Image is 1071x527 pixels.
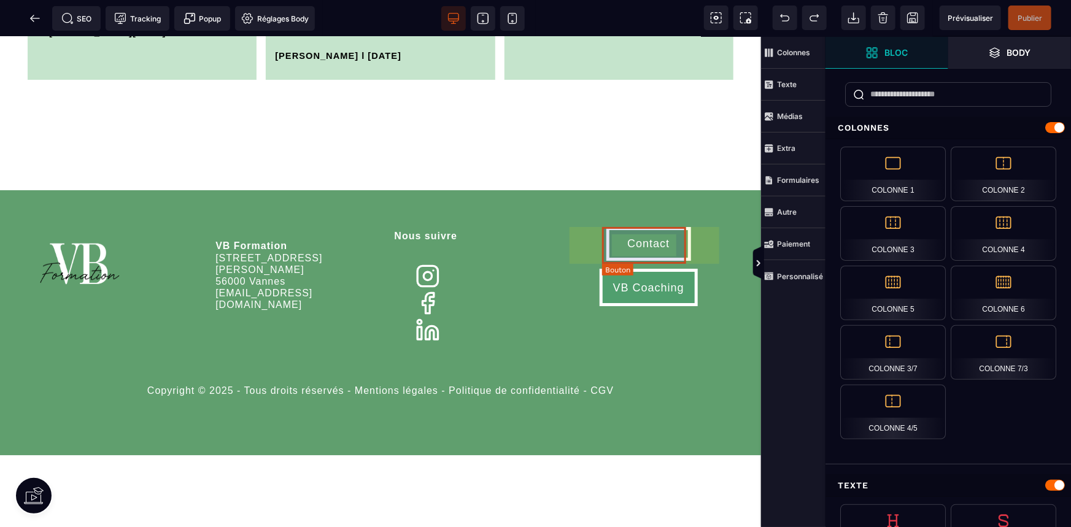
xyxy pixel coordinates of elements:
strong: Personnalisé [777,272,823,281]
span: Rétablir [802,6,827,30]
span: Créer une alerte modale [174,6,230,31]
strong: Bloc [884,48,908,57]
span: Copyright © 2025 - Tous droits réservés - Mentions légales - Politique de confidentialité - CGV [147,348,614,359]
span: Paiement [761,228,825,260]
div: Colonne 4 [951,206,1056,261]
strong: Colonnes [777,48,810,57]
div: Colonne 3/7 [840,325,946,380]
div: Colonne 1 [840,147,946,201]
span: Favicon [235,6,315,31]
span: Nettoyage [871,6,895,30]
span: [STREET_ADDRESS][PERSON_NAME] [215,216,322,238]
span: [EMAIL_ADDRESS][DOMAIN_NAME] [215,251,312,273]
div: Colonne 6 [951,266,1056,320]
div: Colonnes [825,117,1071,139]
span: Ouvrir les calques [948,37,1071,69]
span: Importer [841,6,866,30]
span: Capture d'écran [733,6,758,30]
strong: Autre [777,207,797,217]
span: Voir mobile [500,6,525,31]
img: 86a4aa658127570b91344bfc39bbf4eb_Blanc_sur_fond_vert.png [37,190,123,266]
strong: Texte [777,80,797,89]
span: Voir tablette [471,6,495,31]
button: Contact [606,190,691,224]
span: Voir les composants [704,6,729,30]
span: Réglages Body [241,12,309,25]
span: Défaire [773,6,797,30]
strong: Médias [777,112,803,121]
b: Nous suivre [395,194,458,204]
span: 56000 Vannes [215,239,285,250]
strong: Body [1007,48,1031,57]
span: Extra [761,133,825,164]
b: VB Formation [215,204,287,214]
span: Enregistrer le contenu [1008,6,1051,30]
div: Colonne 7/3 [951,325,1056,380]
span: Prévisualiser [948,13,993,23]
span: Ouvrir les blocs [825,37,948,69]
span: SEO [61,12,92,25]
div: Colonne 4/5 [840,385,946,439]
span: Publier [1018,13,1042,23]
b: [PERSON_NAME] l [DATE] [275,14,401,24]
span: Retour [23,6,47,31]
strong: Paiement [777,239,810,248]
span: Afficher les vues [825,245,838,282]
div: Colonne 3 [840,206,946,261]
strong: Formulaires [777,175,819,185]
div: Colonne 2 [951,147,1056,201]
div: Colonne 5 [840,266,946,320]
span: Médias [761,101,825,133]
span: Voir bureau [441,6,466,31]
strong: Extra [777,144,795,153]
span: Code de suivi [106,6,169,31]
span: Aperçu [940,6,1001,30]
span: Enregistrer [900,6,925,30]
div: Texte [825,474,1071,497]
span: Tracking [114,12,161,25]
span: Métadata SEO [52,6,101,31]
span: Autre [761,196,825,228]
span: Personnalisé [761,260,825,292]
span: Colonnes [761,37,825,69]
span: Formulaires [761,164,825,196]
span: Texte [761,69,825,101]
span: Popup [184,12,222,25]
button: VB Coaching [600,232,698,269]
